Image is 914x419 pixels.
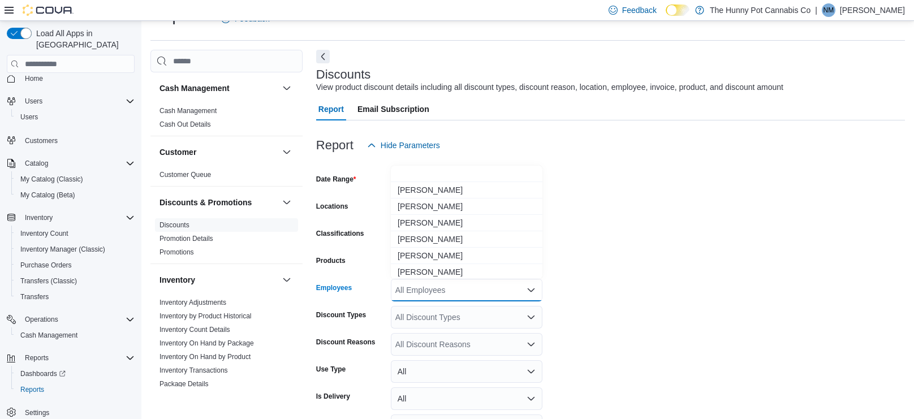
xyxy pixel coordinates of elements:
[159,221,189,230] span: Discounts
[20,351,53,365] button: Reports
[391,182,542,198] button: Abby Dunkley
[316,81,783,93] div: View product discount details including all discount types, discount reason, location, employee, ...
[11,171,139,187] button: My Catalog (Classic)
[316,68,371,81] h3: Discounts
[159,366,228,374] a: Inventory Transactions
[20,211,135,224] span: Inventory
[391,215,542,231] button: Abhi Thomas
[159,380,209,388] a: Package Details
[159,339,254,347] a: Inventory On Hand by Package
[159,325,230,334] span: Inventory Count Details
[16,367,70,381] a: Dashboards
[20,369,66,378] span: Dashboards
[316,283,352,292] label: Employees
[159,83,230,94] h3: Cash Management
[318,98,344,120] span: Report
[16,274,135,288] span: Transfers (Classic)
[150,104,303,136] div: Cash Management
[280,273,294,287] button: Inventory
[824,3,834,17] span: NM
[16,383,49,396] a: Reports
[159,197,278,208] button: Discounts & Promotions
[23,5,74,16] img: Cova
[822,3,835,17] div: Nick Miszuk
[280,196,294,209] button: Discounts & Promotions
[159,298,226,307] span: Inventory Adjustments
[815,3,817,17] p: |
[710,3,810,17] p: The Hunny Pot Cannabis Co
[20,277,77,286] span: Transfers (Classic)
[16,188,80,202] a: My Catalog (Beta)
[159,248,194,257] span: Promotions
[316,229,364,238] label: Classifications
[2,93,139,109] button: Users
[25,315,58,324] span: Operations
[159,221,189,229] a: Discounts
[11,187,139,203] button: My Catalog (Beta)
[159,312,252,320] a: Inventory by Product Historical
[159,83,278,94] button: Cash Management
[2,210,139,226] button: Inventory
[159,379,209,388] span: Package Details
[16,290,135,304] span: Transfers
[25,74,43,83] span: Home
[32,28,135,50] span: Load All Apps in [GEOGRAPHIC_DATA]
[2,70,139,87] button: Home
[159,146,278,158] button: Customer
[391,248,542,264] button: Abi Braybrook
[622,5,657,16] span: Feedback
[391,387,542,410] button: All
[20,229,68,238] span: Inventory Count
[16,383,135,396] span: Reports
[159,197,252,208] h3: Discounts & Promotions
[159,120,211,129] span: Cash Out Details
[16,188,135,202] span: My Catalog (Beta)
[316,50,330,63] button: Next
[25,97,42,106] span: Users
[363,134,445,157] button: Hide Parameters
[159,120,211,128] a: Cash Out Details
[11,257,139,273] button: Purchase Orders
[11,327,139,343] button: Cash Management
[20,175,83,184] span: My Catalog (Classic)
[391,198,542,215] button: Abdoul Ndayizeye
[20,351,135,365] span: Reports
[20,385,44,394] span: Reports
[398,266,536,278] span: [PERSON_NAME]
[391,231,542,248] button: Abhijit Kundu
[159,107,217,115] a: Cash Management
[16,110,42,124] a: Users
[11,226,139,241] button: Inventory Count
[150,168,303,186] div: Customer
[20,211,57,224] button: Inventory
[20,133,135,147] span: Customers
[398,201,536,212] span: [PERSON_NAME]
[280,81,294,95] button: Cash Management
[20,245,105,254] span: Inventory Manager (Classic)
[25,353,49,362] span: Reports
[398,217,536,228] span: [PERSON_NAME]
[20,134,62,148] a: Customers
[16,367,135,381] span: Dashboards
[316,175,356,184] label: Date Range
[2,155,139,171] button: Catalog
[20,157,135,170] span: Catalog
[16,172,135,186] span: My Catalog (Classic)
[398,234,536,245] span: [PERSON_NAME]
[25,159,48,168] span: Catalog
[20,191,75,200] span: My Catalog (Beta)
[25,136,58,145] span: Customers
[16,110,135,124] span: Users
[11,241,139,257] button: Inventory Manager (Classic)
[398,184,536,196] span: [PERSON_NAME]
[25,408,49,417] span: Settings
[391,360,542,383] button: All
[357,98,429,120] span: Email Subscription
[159,146,196,158] h3: Customer
[20,292,49,301] span: Transfers
[11,109,139,125] button: Users
[391,264,542,280] button: Abirami Asohan
[20,157,53,170] button: Catalog
[316,310,366,319] label: Discount Types
[527,313,536,322] button: Open list of options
